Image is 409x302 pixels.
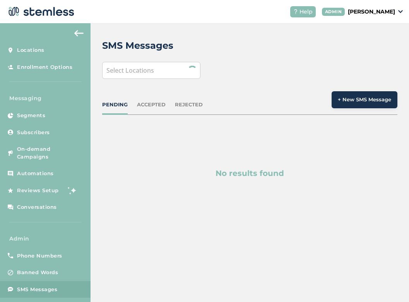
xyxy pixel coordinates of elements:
span: Phone Numbers [17,252,62,260]
div: REJECTED [175,101,203,109]
img: icon_down-arrow-small-66adaf34.svg [398,10,403,13]
p: [PERSON_NAME] [348,8,395,16]
div: ADMIN [322,8,345,16]
span: Enrollment Options [17,63,72,71]
h2: SMS Messages [102,39,173,53]
span: Locations [17,46,44,54]
button: + New SMS Message [332,91,397,108]
span: SMS Messages [17,286,57,293]
iframe: Chat Widget [370,265,409,302]
img: logo-dark-0685b13c.svg [6,4,74,19]
span: Automations [17,170,54,177]
span: Reviews Setup [17,187,59,195]
div: ACCEPTED [137,101,166,109]
span: On-demand Campaigns [17,145,83,160]
span: + New SMS Message [338,96,391,104]
img: icon-arrow-back-accent-c549486e.svg [74,30,84,36]
p: No results found [139,167,360,179]
span: Banned Words [17,269,58,276]
span: Segments [17,112,45,119]
span: Help [299,8,313,16]
span: Conversations [17,203,57,211]
span: Subscribers [17,129,50,136]
span: Select Locations [106,66,154,75]
div: PENDING [102,101,128,109]
img: glitter-stars-b7820f95.gif [65,183,80,198]
img: icon-help-white-03924b79.svg [293,9,298,14]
